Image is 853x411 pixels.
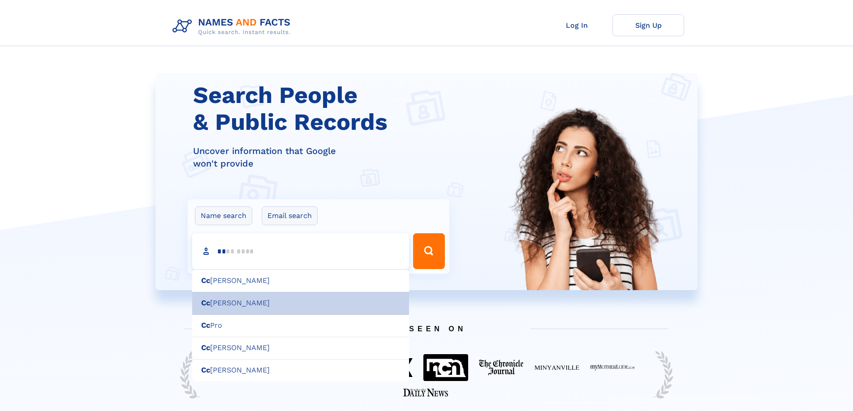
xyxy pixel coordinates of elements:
[201,276,210,285] b: Cc
[193,82,455,136] h1: Search People & Public Records
[503,105,668,335] img: Search People and Public records
[541,14,612,36] a: Log In
[192,233,409,269] input: search input
[201,299,210,307] b: Cc
[653,350,673,399] img: Trust Reef
[423,354,468,381] img: Featured on NCN
[192,359,409,382] div: [PERSON_NAME]
[193,145,455,170] div: Uncover information that Google won't provide
[169,14,298,39] img: Logo Names and Facts
[192,292,409,315] div: [PERSON_NAME]
[590,364,635,371] img: Featured on My Mother Lode
[201,321,210,330] b: Cc
[171,314,682,344] span: AS SEEN ON
[479,360,524,376] img: Featured on The Chronicle Journal
[192,270,409,292] div: [PERSON_NAME]
[403,389,448,397] img: Featured on Starkville Daily News
[192,337,409,360] div: [PERSON_NAME]
[195,206,252,225] label: Name search
[534,364,579,371] img: Featured on Minyanville
[262,206,318,225] label: Email search
[201,343,210,352] b: Cc
[192,314,409,337] div: Pro
[201,366,210,374] b: Cc
[612,14,684,36] a: Sign Up
[413,233,444,269] button: Search Button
